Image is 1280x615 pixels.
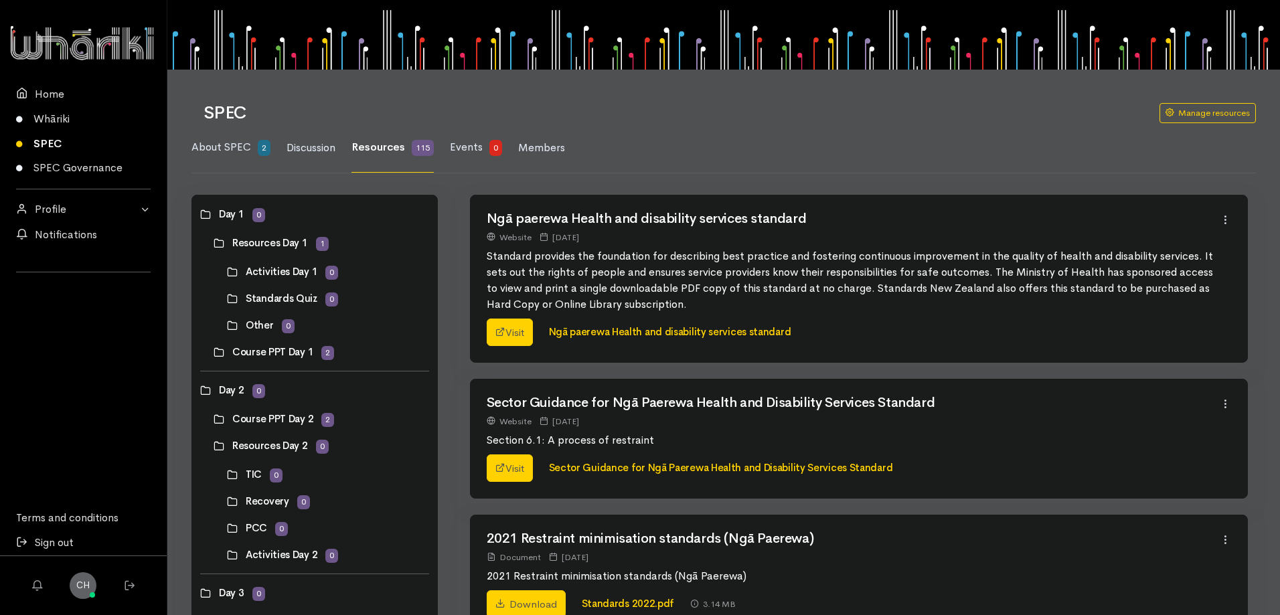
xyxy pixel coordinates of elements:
[487,550,541,564] div: Document
[690,597,736,611] div: 3.14 MB
[412,140,434,156] span: 115
[540,414,579,428] div: [DATE]
[487,248,1220,313] p: Standard provides the foundation for describing best practice and fostering continuous improvemen...
[351,123,434,173] a: Resources 115
[450,140,483,154] span: Events
[487,432,1220,448] p: Section 6.1: A process of restraint
[204,104,1143,123] h1: SPEC
[287,124,335,173] a: Discussion
[487,211,1220,226] h2: Ngā paerewa Health and disability services standard
[582,597,675,610] a: Standards 2022.pdf
[487,230,532,244] div: Website
[1159,103,1256,123] a: Manage resources
[287,141,335,155] span: Discussion
[191,123,270,173] a: About SPEC 2
[549,461,893,474] a: Sector Guidance for Ngā Paerewa Health and Disability Services Standard
[258,140,270,156] span: 2
[518,124,565,173] a: Members
[549,550,588,564] div: [DATE]
[191,140,251,154] span: About SPEC
[487,319,533,347] a: Visit
[487,568,1220,584] p: 2021 Restraint minimisation standards (Ngā Paerewa)
[487,414,532,428] div: Website
[16,280,151,313] div: Follow us on LinkedIn
[518,141,565,155] span: Members
[549,325,791,338] a: Ngā paerewa Health and disability services standard
[487,454,533,482] a: Visit
[489,140,502,156] span: 0
[70,572,96,599] a: CH
[487,396,1220,410] h2: Sector Guidance for Ngā Paerewa Health and Disability Services Standard
[540,230,579,244] div: [DATE]
[57,280,110,296] iframe: LinkedIn Embedded Content
[450,123,502,173] a: Events 0
[351,140,405,154] span: Resources
[487,531,1220,546] h2: 2021 Restraint minimisation standards (Ngā Paerewa)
